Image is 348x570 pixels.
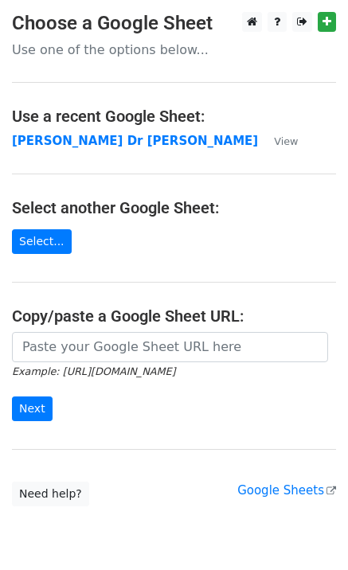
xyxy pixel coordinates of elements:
[12,12,336,35] h3: Choose a Google Sheet
[12,482,89,506] a: Need help?
[12,365,175,377] small: Example: [URL][DOMAIN_NAME]
[12,229,72,254] a: Select...
[12,41,336,58] p: Use one of the options below...
[258,134,298,148] a: View
[12,306,336,326] h4: Copy/paste a Google Sheet URL:
[237,483,336,498] a: Google Sheets
[12,198,336,217] h4: Select another Google Sheet:
[12,396,53,421] input: Next
[12,107,336,126] h4: Use a recent Google Sheet:
[274,135,298,147] small: View
[12,332,328,362] input: Paste your Google Sheet URL here
[12,134,258,148] a: [PERSON_NAME] Dr [PERSON_NAME]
